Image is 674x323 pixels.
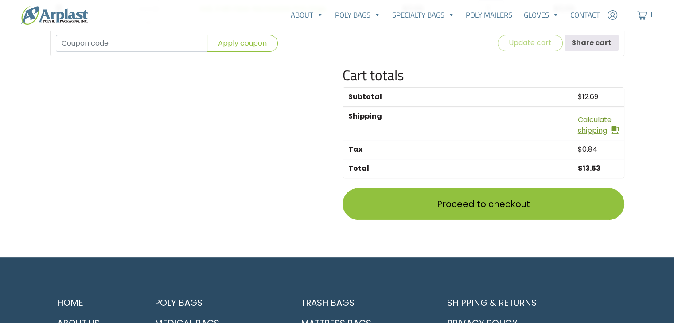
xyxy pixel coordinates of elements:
[518,6,565,24] a: Gloves
[343,159,573,178] th: Total
[578,92,582,102] span: $
[343,188,624,220] a: Proceed to checkout
[207,35,278,52] button: Apply coupon
[578,163,583,173] span: $
[578,144,582,154] span: $
[626,10,628,20] span: |
[565,35,619,51] button: Share cart
[294,292,429,313] a: Trash Bags
[651,10,653,20] span: 1
[148,292,283,313] a: Poly Bags
[578,115,619,136] a: Calculate shipping
[578,163,600,173] bdi: 13.53
[50,292,137,313] a: Home
[343,107,573,140] th: Shipping
[343,67,624,84] h2: Cart totals
[343,140,573,159] th: Tax
[21,6,88,25] img: logo
[440,292,624,313] a: Shipping & Returns
[460,6,518,24] a: Poly Mailers
[343,88,573,107] th: Subtotal
[578,144,597,154] span: 0.84
[386,6,460,24] a: Specialty Bags
[578,92,598,102] bdi: 12.69
[329,6,386,24] a: Poly Bags
[56,35,207,52] input: Coupon code
[285,6,329,24] a: About
[565,6,606,24] a: Contact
